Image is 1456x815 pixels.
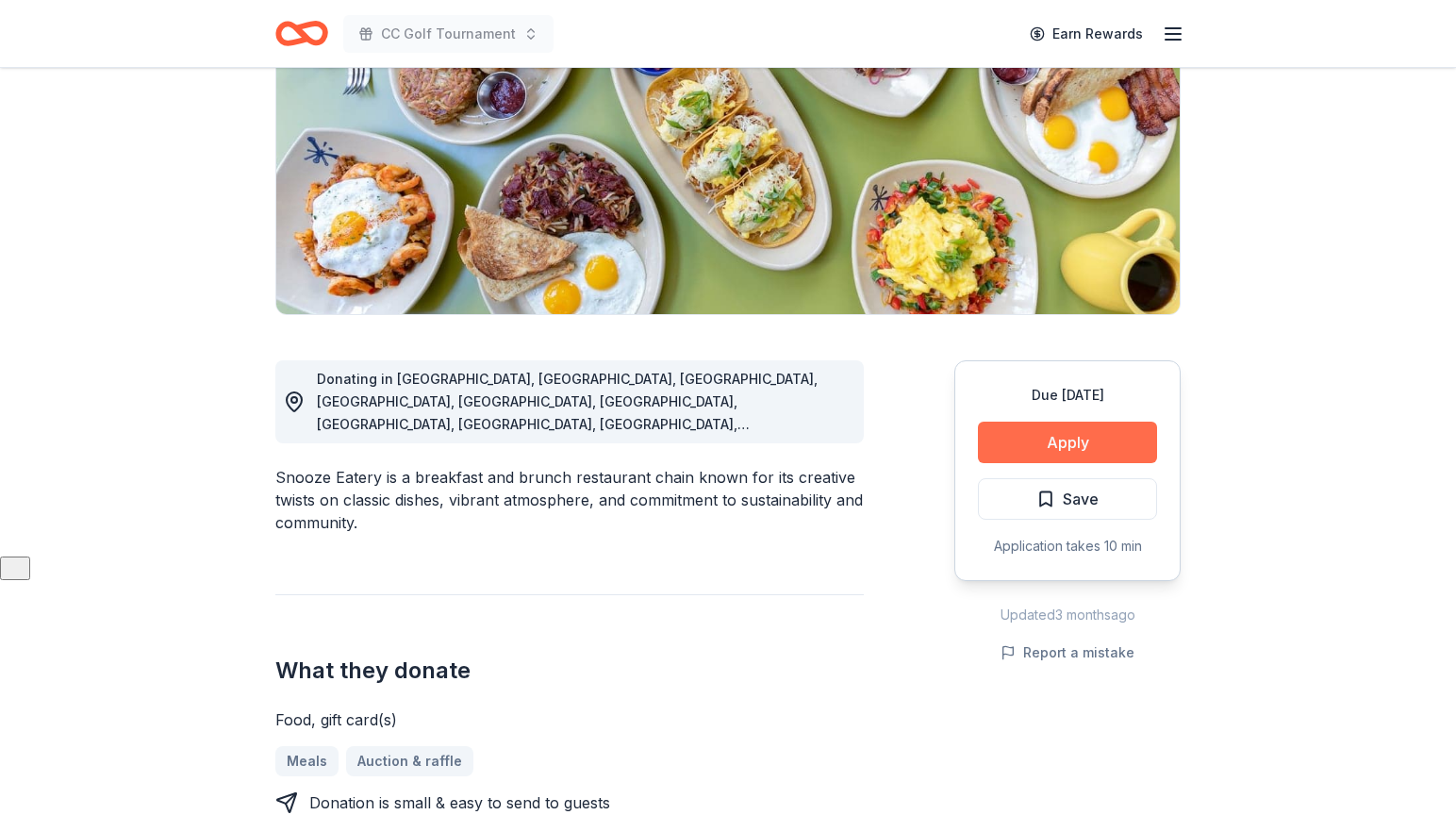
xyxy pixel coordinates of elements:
button: CC Golf Tournament [343,15,554,53]
a: Auction & raffle [346,746,473,776]
div: Updated 3 months ago [954,604,1181,626]
a: Earn Rewards [1018,17,1154,51]
span: CC Golf Tournament [381,23,516,45]
h2: What they donate [275,656,864,686]
div: Donation is small & easy to send to guests [309,791,610,814]
div: Food, gift card(s) [275,708,864,731]
a: Meals [275,746,339,776]
a: Home [275,11,328,56]
button: Report a mistake [1001,641,1134,664]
